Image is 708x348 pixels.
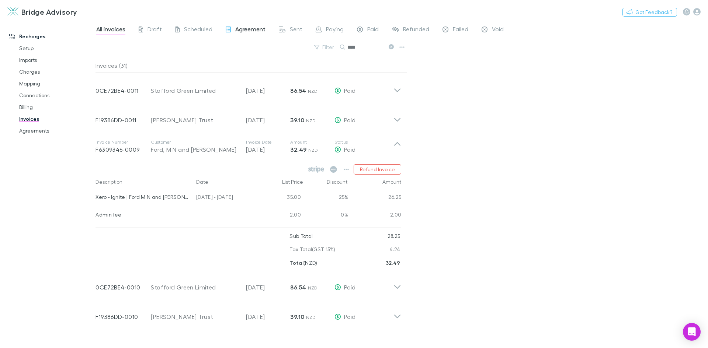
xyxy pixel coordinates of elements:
div: Stafford Green Limited [151,283,239,292]
p: [DATE] [246,312,290,321]
p: 4.24 [389,243,400,256]
div: 35.00 [260,189,304,207]
a: Charges [12,66,100,78]
a: Billing [12,101,100,113]
span: Paid [367,25,379,35]
div: [DATE] - [DATE] [193,189,260,207]
div: 26.25 [348,189,402,207]
p: [DATE] [246,86,290,95]
div: Ford, M N and [PERSON_NAME] [151,145,239,154]
span: Sent [290,25,302,35]
p: F19386DD-0011 [96,116,151,124]
span: Paid [344,87,355,94]
div: Invoice NumberF6309346-0009CustomerFord, M N and [PERSON_NAME]Invoice Date[DATE]Amount32.49 NZDSt... [90,132,407,161]
span: Paid [344,313,355,320]
strong: 39.10 [290,116,304,124]
div: Stafford Green Limited [151,86,239,95]
span: Refunded [403,25,429,35]
button: Filter [310,43,339,52]
span: Failed [453,25,468,35]
strong: 86.54 [290,284,306,291]
span: Agreement [235,25,265,35]
div: F19386DD-0010[PERSON_NAME] Trust[DATE]39.10 NZDPaid [90,299,407,328]
a: Imports [12,54,100,66]
p: Invoice Date [246,139,290,145]
a: Setup [12,42,100,54]
p: [DATE] [246,145,290,154]
span: NZD [308,285,318,291]
a: Mapping [12,78,100,89]
div: Open Intercom Messenger [683,323,701,341]
span: Paid [344,284,355,291]
span: Paying [326,25,344,35]
p: [DATE] [246,116,290,124]
p: 0CE72BE4-0010 [96,283,151,292]
p: F6309346-0009 [96,145,151,154]
a: Recharges [1,31,100,42]
p: Amount [290,139,334,145]
div: 2.00 [260,207,304,225]
div: 0CE72BE4-0011Stafford Green Limited[DATE]86.54 NZDPaid [90,73,407,102]
span: Paid [344,116,355,123]
a: Bridge Advisory [3,3,82,21]
div: 25% [304,189,348,207]
div: 0CE72BE4-0010Stafford Green Limited[DATE]86.54 NZDPaid [90,270,407,299]
p: Status [334,139,393,145]
span: NZD [306,314,316,320]
p: F19386DD-0010 [96,312,151,321]
span: NZD [306,118,316,123]
h3: Bridge Advisory [21,7,77,16]
span: Scheduled [184,25,212,35]
span: NZD [308,147,318,153]
span: Void [492,25,504,35]
div: 0% [304,207,348,225]
span: All invoices [96,25,125,35]
p: Tax Total (GST 15%) [289,243,335,256]
div: 2.00 [348,207,402,225]
img: Bridge Advisory's Logo [7,7,18,16]
p: Customer [151,139,239,145]
span: Draft [147,25,162,35]
strong: 86.54 [290,87,306,94]
p: 28.25 [388,229,400,243]
div: Xero - Ignite | Ford M N and [PERSON_NAME] [96,189,190,205]
p: Sub Total [289,229,313,243]
p: [DATE] [246,283,290,292]
a: Connections [12,89,100,101]
div: [PERSON_NAME] Trust [151,312,239,321]
div: F19386DD-0011[PERSON_NAME] Trust[DATE]39.10 NZDPaid [90,102,407,132]
strong: 32.49 [290,146,306,153]
button: Got Feedback? [622,8,677,17]
p: 0CE72BE4-0011 [96,86,151,95]
div: Admin fee [96,207,190,222]
strong: 39.10 [290,313,304,320]
button: Refund Invoice [354,164,401,175]
span: NZD [308,88,318,94]
a: Invoices [12,113,100,125]
p: ( NZD ) [289,256,317,270]
a: Agreements [12,125,100,137]
p: Invoice Number [96,139,151,145]
strong: 32.49 [386,260,400,266]
strong: Total [289,260,303,266]
span: Paid [344,146,355,153]
div: [PERSON_NAME] Trust [151,116,239,124]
